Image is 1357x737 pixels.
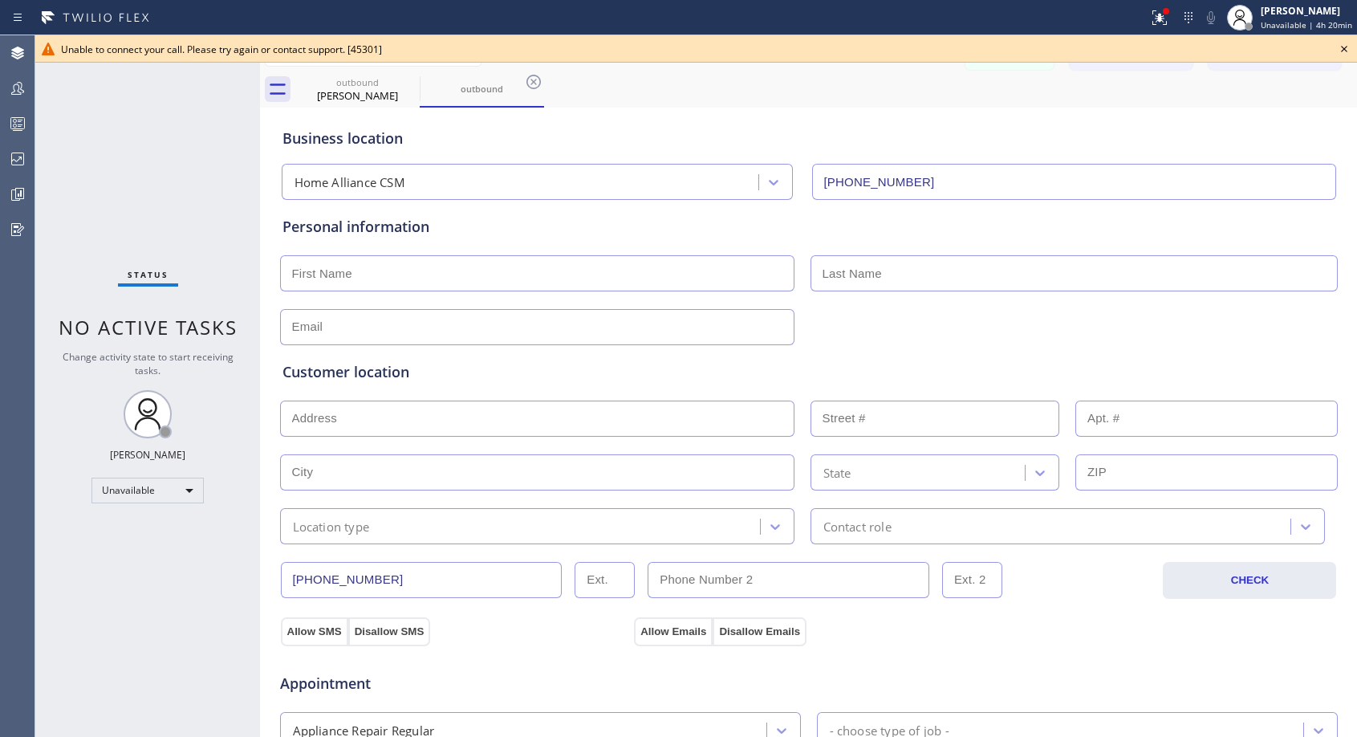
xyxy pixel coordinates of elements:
[59,314,238,340] span: No active tasks
[128,269,169,280] span: Status
[823,463,851,482] div: State
[282,361,1335,383] div: Customer location
[295,173,405,192] div: Home Alliance CSM
[280,309,794,345] input: Email
[634,617,713,646] button: Allow Emails
[1075,401,1338,437] input: Apt. #
[421,83,542,95] div: outbound
[1200,6,1222,29] button: Mute
[91,478,204,503] div: Unavailable
[348,617,431,646] button: Disallow SMS
[575,562,635,598] input: Ext.
[297,71,418,108] div: Gina Darmiento
[1075,454,1338,491] input: ZIP
[280,454,794,491] input: City
[812,164,1336,200] input: Phone Number
[297,88,418,103] div: [PERSON_NAME]
[281,562,563,598] input: Phone Number
[63,350,234,377] span: Change activity state to start receiving tasks.
[297,76,418,88] div: outbound
[811,401,1060,437] input: Street #
[648,562,929,598] input: Phone Number 2
[110,448,185,462] div: [PERSON_NAME]
[280,401,794,437] input: Address
[811,255,1338,291] input: Last Name
[282,128,1335,149] div: Business location
[280,673,631,694] span: Appointment
[280,255,794,291] input: First Name
[942,562,1002,598] input: Ext. 2
[293,517,370,535] div: Location type
[282,216,1335,238] div: Personal information
[1261,19,1352,31] span: Unavailable | 4h 20min
[1163,562,1336,599] button: CHECK
[823,517,892,535] div: Contact role
[61,43,382,56] span: Unable to connect your call. Please try again or contact support. [45301]
[1261,4,1352,18] div: [PERSON_NAME]
[713,617,806,646] button: Disallow Emails
[281,617,348,646] button: Allow SMS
